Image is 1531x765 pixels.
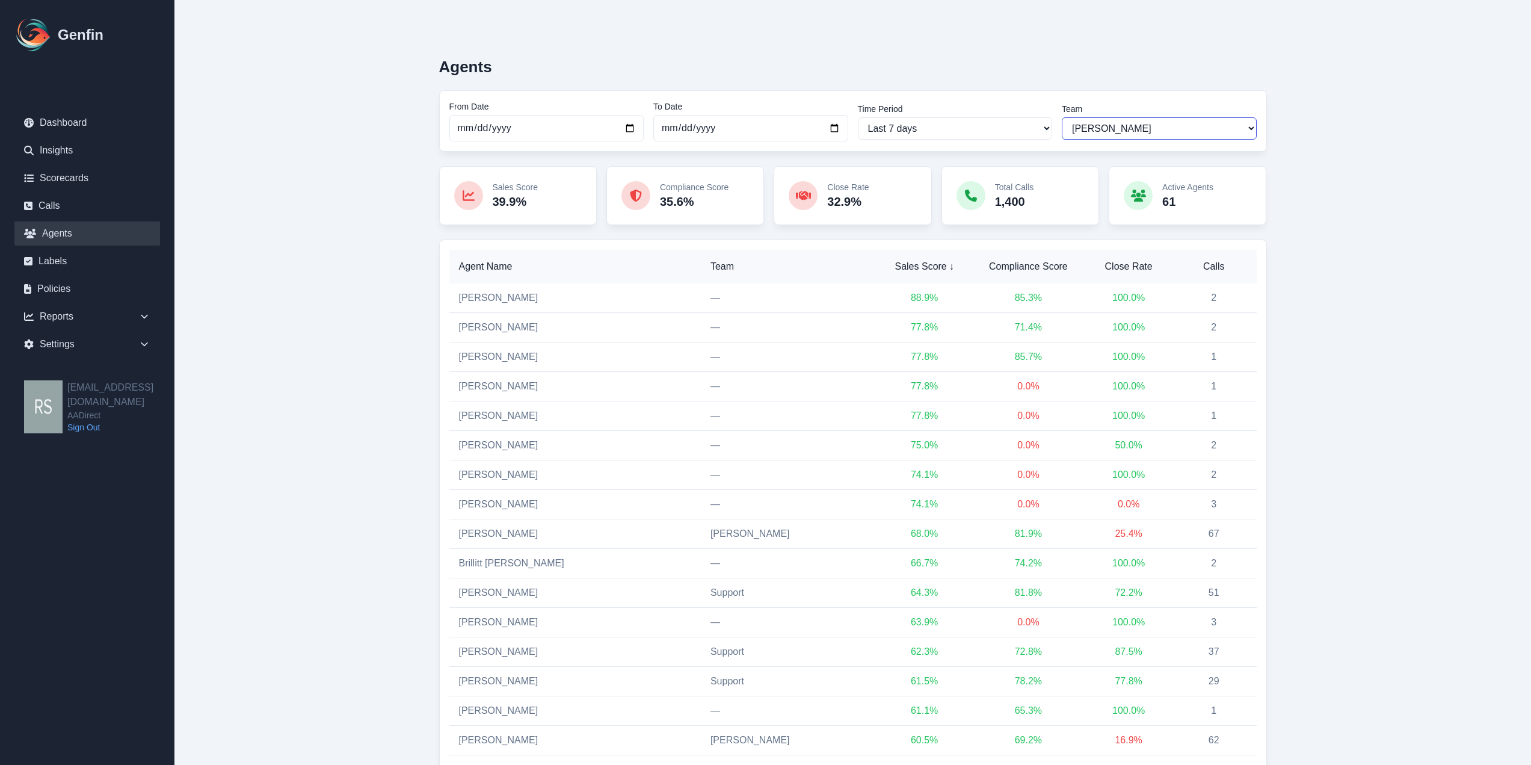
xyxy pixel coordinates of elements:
span: Calls [1181,259,1247,274]
span: AADirect [67,409,174,421]
a: Dashboard [14,111,160,135]
td: 51 [1171,578,1257,608]
span: 63.9 % [911,617,938,627]
span: — [710,705,720,716]
span: 100.0 % [1112,293,1145,303]
span: 68.0 % [911,528,938,539]
div: Settings [14,332,160,356]
span: 77.8 % [911,381,938,391]
td: 1 [1171,696,1257,726]
label: Team [1062,103,1257,115]
span: Agent Name [459,259,691,274]
span: 71.4 % [1015,322,1042,332]
a: Brillitt [PERSON_NAME] [459,558,564,568]
span: 65.3 % [1015,705,1042,716]
td: 3 [1171,608,1257,637]
span: 77.8 % [911,352,938,362]
span: — [710,617,720,627]
td: 1 [1171,372,1257,401]
td: 62 [1171,726,1257,755]
a: Calls [14,194,160,218]
a: [PERSON_NAME] [459,499,538,509]
p: 1,400 [995,193,1034,210]
span: — [710,469,720,480]
td: 3 [1171,490,1257,519]
div: Reports [14,305,160,329]
span: Sales Score [888,259,961,274]
a: [PERSON_NAME] [459,676,538,686]
a: Scorecards [14,166,160,190]
span: 64.3 % [911,587,938,598]
td: 37 [1171,637,1257,667]
span: 100.0 % [1112,469,1145,480]
span: [PERSON_NAME] [710,735,790,745]
label: From Date [449,101,644,113]
a: Labels [14,249,160,273]
span: [PERSON_NAME] [710,528,790,539]
span: 62.3 % [911,646,938,657]
a: [PERSON_NAME] [459,440,538,450]
span: 77.8 % [911,410,938,421]
span: 88.9 % [911,293,938,303]
span: ↓ [949,259,954,274]
p: 32.9% [827,193,869,210]
span: Team [710,259,869,274]
a: [PERSON_NAME] [459,381,538,391]
td: 2 [1171,431,1257,460]
span: 74.1 % [911,499,938,509]
span: 74.1 % [911,469,938,480]
label: Time Period [858,103,1053,115]
span: 0.0 % [1017,469,1039,480]
span: 50.0 % [1115,440,1142,450]
span: 75.0 % [911,440,938,450]
td: 2 [1171,460,1257,490]
span: 60.5 % [911,735,938,745]
a: Agents [14,221,160,246]
a: Insights [14,138,160,163]
span: 100.0 % [1112,322,1145,332]
span: 66.7 % [911,558,938,568]
a: Policies [14,277,160,301]
span: 100.0 % [1112,617,1145,627]
span: 100.0 % [1112,705,1145,716]
p: Active Agents [1162,181,1213,193]
img: rsharma@aainsco.com [24,380,63,433]
span: 81.8 % [1015,587,1042,598]
h1: Genfin [58,25,103,45]
span: 0.0 % [1017,410,1039,421]
p: 39.9% [493,193,538,210]
span: 69.2 % [1015,735,1042,745]
a: [PERSON_NAME] [459,617,538,627]
span: 87.5 % [1115,646,1142,657]
span: 77.8 % [1115,676,1142,686]
span: 100.0 % [1112,352,1145,362]
span: 100.0 % [1112,381,1145,391]
a: [PERSON_NAME] [459,293,538,303]
span: 85.7 % [1015,352,1042,362]
span: 72.2 % [1115,587,1142,598]
span: 0.0 % [1118,499,1139,509]
p: Close Rate [827,181,869,193]
td: 2 [1171,313,1257,342]
span: — [710,293,720,303]
label: To Date [653,101,848,113]
span: 25.4 % [1115,528,1142,539]
span: — [710,352,720,362]
span: 0.0 % [1017,617,1039,627]
span: Support [710,646,744,657]
span: — [710,558,720,568]
a: [PERSON_NAME] [459,410,538,421]
td: 1 [1171,401,1257,431]
td: 1 [1171,342,1257,372]
a: [PERSON_NAME] [459,469,538,480]
td: 67 [1171,519,1257,549]
span: — [710,499,720,509]
p: Total Calls [995,181,1034,193]
span: 85.3 % [1015,293,1042,303]
span: — [710,440,720,450]
a: Sign Out [67,421,174,433]
p: 35.6% [660,193,729,210]
span: 0.0 % [1017,499,1039,509]
span: 72.8 % [1015,646,1042,657]
a: [PERSON_NAME] [459,528,538,539]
